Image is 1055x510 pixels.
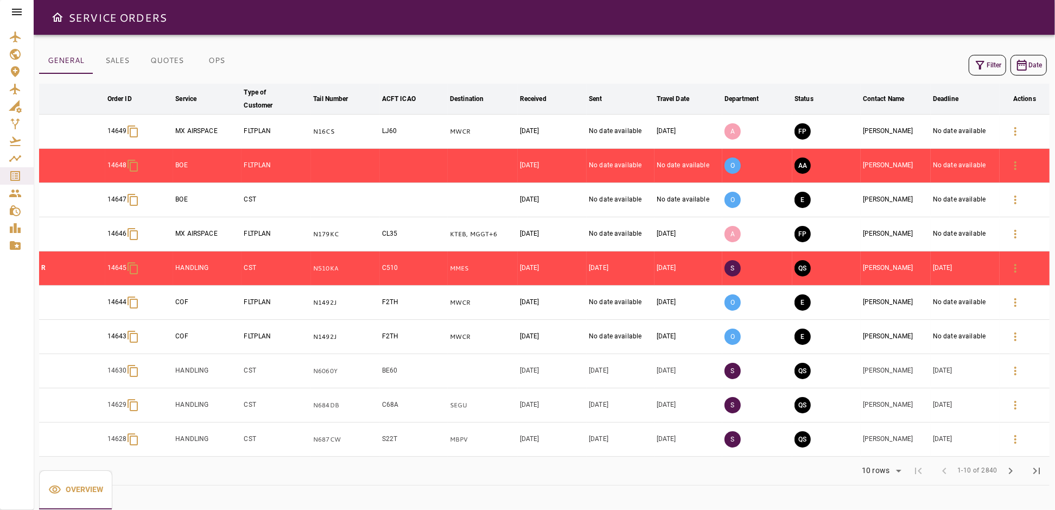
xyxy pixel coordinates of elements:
[795,363,811,379] button: QUOTE SENT
[654,423,722,457] td: [DATE]
[861,251,931,286] td: [PERSON_NAME]
[173,423,241,457] td: HANDLING
[107,92,146,105] span: Order ID
[313,92,362,105] span: Tail Number
[518,286,587,320] td: [DATE]
[933,92,958,105] div: Deadline
[450,92,484,105] div: Destination
[173,251,241,286] td: HANDLING
[795,192,811,208] button: EXECUTION
[1010,55,1047,75] button: Date
[589,92,602,105] div: Sent
[241,183,311,217] td: CST
[863,92,919,105] span: Contact Name
[795,397,811,413] button: QUOTE SENT
[244,86,309,112] span: Type of Customer
[1002,187,1028,213] button: Details
[39,48,93,74] button: GENERAL
[244,86,295,112] div: Type of Customer
[587,354,654,388] td: [DATE]
[107,435,127,444] p: 14628
[450,92,498,105] span: Destination
[654,217,722,251] td: [DATE]
[931,458,957,484] span: Previous Page
[313,127,378,136] p: N16CS
[1002,118,1028,144] button: Details
[450,298,516,307] p: MWCR
[931,320,1000,354] td: No date available
[957,465,997,476] span: 1-10 of 2840
[142,48,192,74] button: QUOTES
[107,332,127,341] p: 14643
[380,423,448,457] td: S22T
[795,158,811,174] button: AWAITING ASSIGNMENT
[93,48,142,74] button: SALES
[241,354,311,388] td: CST
[1002,289,1028,316] button: Details
[241,388,311,423] td: CST
[107,366,127,375] p: 14630
[173,149,241,183] td: BOE
[724,123,741,140] p: A
[905,458,931,484] span: First Page
[795,226,811,242] button: FINAL PREPARATION
[587,183,654,217] td: No date available
[380,286,448,320] td: F2TH
[724,431,741,448] p: S
[173,320,241,354] td: COF
[724,397,741,413] p: S
[1002,358,1028,384] button: Details
[1002,426,1028,452] button: Details
[587,251,654,286] td: [DATE]
[192,48,241,74] button: OPS
[173,354,241,388] td: HANDLING
[654,286,722,320] td: [DATE]
[313,332,378,342] p: N1492J
[861,115,931,149] td: [PERSON_NAME]
[47,7,68,28] button: Open drawer
[1002,324,1028,350] button: Details
[587,149,654,183] td: No date available
[241,149,311,183] td: FLTPLAN
[861,286,931,320] td: [PERSON_NAME]
[39,470,112,509] div: basic tabs example
[241,115,311,149] td: FLTPLAN
[450,127,516,136] p: MWCR
[1004,464,1017,477] span: chevron_right
[518,217,587,251] td: [DATE]
[589,92,617,105] span: Sent
[450,332,516,342] p: MWCR
[654,149,722,183] td: No date available
[724,363,741,379] p: S
[173,115,241,149] td: MX AIRSPACE
[931,251,1000,286] td: [DATE]
[313,401,378,410] p: N684DB
[107,263,127,273] p: 14645
[450,230,516,239] p: KTEB, MGGT, KTEB, MGGT, KTEB, MGGT, KTEB, MGGT
[39,48,241,74] div: basic tabs example
[861,217,931,251] td: [PERSON_NAME]
[795,92,828,105] span: Status
[587,115,654,149] td: No date available
[380,388,448,423] td: C68A
[795,123,811,140] button: FINAL PREPARATION
[795,329,811,345] button: EXECUTION
[654,251,722,286] td: [DATE]
[241,423,311,457] td: CST
[997,458,1024,484] span: Next Page
[313,92,348,105] div: Tail Number
[724,92,759,105] div: Department
[380,115,448,149] td: LJ60
[313,435,378,444] p: N687CW
[173,217,241,251] td: MX AIRSPACE
[587,320,654,354] td: No date available
[931,388,1000,423] td: [DATE]
[969,55,1006,75] button: Filter
[861,320,931,354] td: [PERSON_NAME]
[107,298,127,307] p: 14644
[931,286,1000,320] td: No date available
[241,320,311,354] td: FLTPLAN
[173,183,241,217] td: BOE
[173,286,241,320] td: COF
[1002,153,1028,179] button: Details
